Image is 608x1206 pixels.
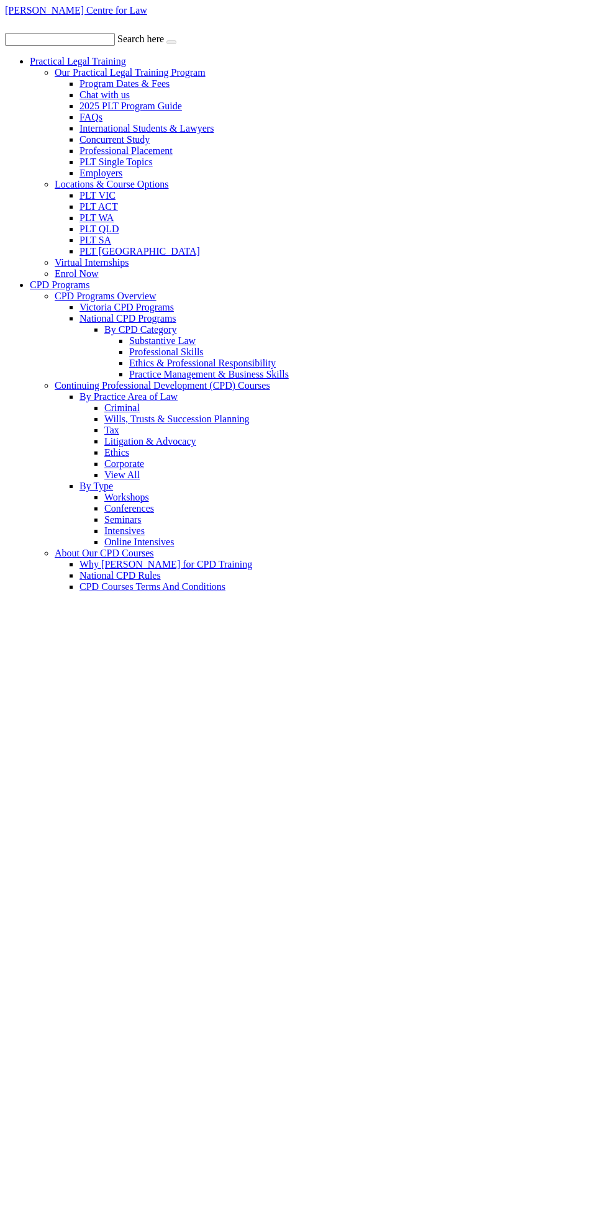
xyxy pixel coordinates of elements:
[55,380,270,391] a: Continuing Professional Development (CPD) Courses
[79,101,182,111] a: 2025 PLT Program Guide
[79,190,116,201] a: PLT VIC
[104,503,154,514] a: Conferences
[104,514,142,525] a: Seminars
[79,156,153,167] a: PLT Single Topics
[129,347,204,357] a: Professional Skills
[79,123,214,134] a: International Students & Lawyers
[79,581,225,592] a: CPD Courses Terms And Conditions
[79,89,130,100] a: Chat with us
[104,492,149,502] a: Workshops
[79,481,113,491] a: By Type
[79,235,111,245] a: PLT SA
[55,179,169,189] a: Locations & Course Options
[79,570,161,581] a: National CPD Rules
[104,525,145,536] a: Intensives
[79,201,118,212] a: PLT ACT
[79,78,170,89] a: Program Dates & Fees
[104,402,140,413] a: Criminal
[104,324,176,335] a: By CPD Category
[79,134,150,145] a: Concurrent Study
[30,56,126,66] a: Practical Legal Training
[104,414,250,424] a: Wills, Trusts & Succession Planning
[5,5,147,16] a: [PERSON_NAME] Centre for Law
[55,268,99,279] a: Enrol Now
[79,313,176,324] a: National CPD Programs
[104,447,129,458] a: Ethics
[104,436,196,447] a: Litigation & Advocacy
[104,537,174,547] a: Online Intensives
[79,212,114,223] a: PLT WA
[104,458,144,469] a: Corporate
[104,469,140,480] a: View All
[129,335,196,346] a: Substantive Law
[55,291,157,301] a: CPD Programs Overview
[79,391,178,402] a: By Practice Area of Law
[55,548,154,558] a: About Our CPD Courses
[79,145,173,156] a: Professional Placement
[129,369,289,379] a: Practice Management & Business Skills
[129,358,276,368] a: Ethics & Professional Responsibility
[79,224,119,234] a: PLT QLD
[79,246,200,256] a: PLT [GEOGRAPHIC_DATA]
[5,16,20,30] img: call-ic
[79,168,122,178] a: Employers
[55,67,206,78] a: Our Practical Legal Training Program
[104,425,119,435] a: Tax
[30,279,89,290] a: CPD Programs
[22,18,39,30] img: mail-ic
[55,257,129,268] a: Virtual Internships
[79,112,102,122] a: FAQs
[79,302,174,312] a: Victoria CPD Programs
[117,34,164,44] label: Search here
[79,559,252,569] a: Why [PERSON_NAME] for CPD Training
